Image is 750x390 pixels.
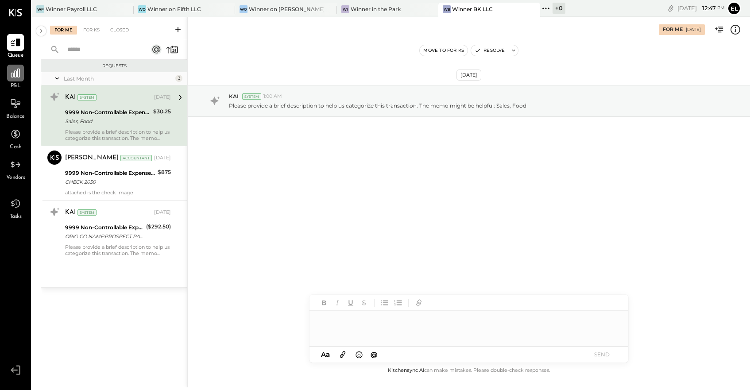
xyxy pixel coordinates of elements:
button: Move to for ks [420,45,468,56]
div: [PERSON_NAME] [65,154,119,162]
button: Add URL [413,297,425,309]
div: ORIG CO NAME:PROSPECT PARK AL ORIG ID:9200502235 DESC DATE:250 [65,232,143,241]
span: Balance [6,113,25,121]
div: System [77,94,97,100]
div: Last Month [64,75,173,82]
div: CHECK 2050 [65,178,155,186]
span: a [326,350,330,359]
div: Sales, Food [65,117,151,126]
div: Closed [106,26,133,35]
div: [DATE] [456,70,481,81]
div: Winner in the Park [351,5,401,13]
span: 1:00 AM [263,93,282,100]
div: Winner BK LLC [452,5,493,13]
div: WP [36,5,44,13]
button: Ordered List [392,297,404,309]
span: Queue [8,52,24,60]
a: Queue [0,34,31,60]
button: Underline [345,297,356,309]
div: Requests [46,63,183,69]
button: SEND [584,348,619,360]
button: Bold [318,297,330,309]
button: Aa [318,350,332,359]
div: Winner Payroll LLC [46,5,97,13]
div: Wi [341,5,349,13]
div: attached is the check image [65,189,171,196]
button: Italic [332,297,343,309]
div: For KS [79,26,104,35]
div: For Me [50,26,77,35]
div: 9999 Non-Controllable Expenses:Other Income and Expenses:To Be Classified [65,108,151,117]
div: ($292.50) [146,222,171,231]
div: Wo [240,5,247,13]
div: Winner on [PERSON_NAME] [249,5,324,13]
a: Cash [0,126,31,151]
div: Please provide a brief description to help us categorize this transaction. The memo might be help... [65,129,171,141]
a: Tasks [0,195,31,221]
div: Winner on Fifth LLC [147,5,201,13]
button: Strikethrough [358,297,370,309]
span: Vendors [6,174,25,182]
div: $875 [158,168,171,177]
span: Cash [10,143,21,151]
div: [DATE] [154,209,171,216]
div: System [242,93,261,100]
button: Unordered List [379,297,390,309]
a: P&L [0,65,31,90]
div: KAI [65,208,76,217]
div: 9999 Non-Controllable Expenses:Other Income and Expenses:To Be Classified [65,169,155,178]
div: [DATE] [154,94,171,101]
div: For Me [663,26,683,33]
button: el [727,1,741,15]
div: Please provide a brief description to help us categorize this transaction. The memo might be help... [65,244,171,256]
p: Please provide a brief description to help us categorize this transaction. The memo might be help... [229,102,526,109]
div: Accountant [120,155,152,161]
div: + 0 [553,3,565,14]
div: System [77,209,97,216]
span: @ [371,350,378,359]
div: [DATE] [686,27,701,33]
div: $30.25 [153,107,171,116]
div: Wo [138,5,146,13]
a: Vendors [0,156,31,182]
div: 3 [175,75,182,82]
div: KAI [65,93,76,102]
span: P&L [11,82,21,90]
div: [DATE] [677,4,725,12]
div: 9999 Non-Controllable Expenses:Other Income and Expenses:To Be Classified [65,223,143,232]
span: Tasks [10,213,22,221]
div: copy link [666,4,675,13]
div: [DATE] [154,154,171,162]
div: WB [443,5,451,13]
span: KAI [229,93,239,100]
a: Balance [0,95,31,121]
button: @ [368,349,380,360]
button: Resolve [471,45,508,56]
